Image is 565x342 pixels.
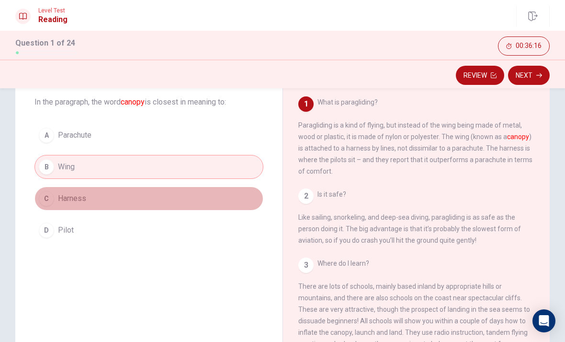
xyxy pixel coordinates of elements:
[507,133,529,141] font: canopy
[498,36,550,56] button: 00:36:16
[39,191,54,206] div: C
[34,96,263,108] span: In the paragraph, the word is closest in meaning to:
[508,66,550,85] button: Next
[34,187,263,211] button: CHarness
[58,193,86,204] span: Harness
[298,96,314,112] div: 1
[39,128,54,143] div: A
[38,14,68,25] h1: Reading
[456,66,504,85] button: Review
[39,159,54,175] div: B
[34,155,263,179] button: BWing
[34,123,263,147] button: AParachute
[58,224,74,236] span: Pilot
[298,190,521,244] span: Is it safe? Like sailing, snorkeling, and deep-sea diving, paragliding is as safe as the person d...
[532,309,555,332] div: Open Intercom Messenger
[34,218,263,242] button: DPilot
[39,223,54,238] div: D
[121,97,145,106] font: canopy
[15,37,77,49] h1: Question 1 of 24
[58,161,75,173] span: Wing
[298,258,314,273] div: 3
[298,98,532,175] span: What is paragliding? Paragliding is a kind of flying, but instead of the wing being made of metal...
[516,42,542,50] span: 00:36:16
[58,130,91,141] span: Parachute
[298,189,314,204] div: 2
[38,7,68,14] span: Level Test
